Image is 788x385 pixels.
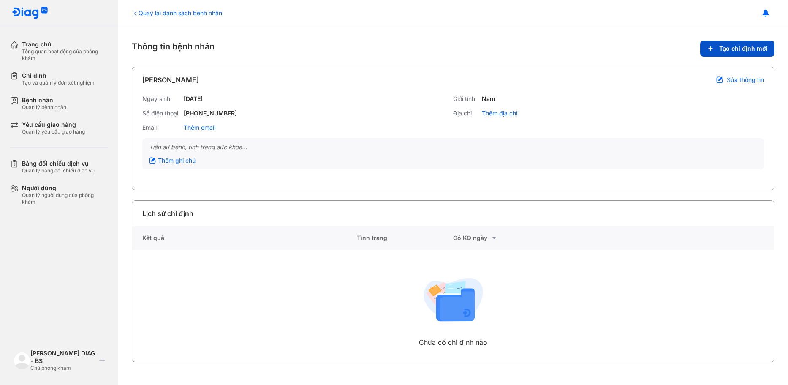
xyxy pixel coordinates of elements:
[132,41,774,57] div: Thông tin bệnh nhân
[22,121,85,128] div: Yêu cầu giao hàng
[482,95,495,103] div: Nam
[132,226,357,250] div: Kết quả
[22,79,95,86] div: Tạo và quản lý đơn xét nghiệm
[142,75,199,85] div: [PERSON_NAME]
[22,48,108,62] div: Tổng quan hoạt động của phòng khám
[142,208,193,218] div: Lịch sử chỉ định
[22,104,66,111] div: Quản lý bệnh nhân
[727,76,764,84] span: Sửa thông tin
[12,7,48,20] img: logo
[419,337,487,347] div: Chưa có chỉ định nào
[22,167,95,174] div: Quản lý bảng đối chiếu dịch vụ
[22,192,108,205] div: Quản lý người dùng của phòng khám
[184,109,237,117] div: [PHONE_NUMBER]
[149,157,196,164] div: Thêm ghi chú
[482,109,517,117] div: Thêm địa chỉ
[184,124,215,131] div: Thêm email
[22,96,66,104] div: Bệnh nhân
[453,109,478,117] div: Địa chỉ
[700,41,774,57] button: Tạo chỉ định mới
[142,124,180,131] div: Email
[149,143,757,151] div: Tiền sử bệnh, tình trạng sức khỏe...
[142,95,180,103] div: Ngày sinh
[22,72,95,79] div: Chỉ định
[132,8,222,17] div: Quay lại danh sách bệnh nhân
[719,45,768,52] span: Tạo chỉ định mới
[142,109,180,117] div: Số điện thoại
[184,95,203,103] div: [DATE]
[453,95,478,103] div: Giới tính
[22,41,108,48] div: Trang chủ
[14,352,30,369] img: logo
[22,160,95,167] div: Bảng đối chiếu dịch vụ
[357,226,453,250] div: Tình trạng
[453,233,549,243] div: Có KQ ngày
[30,365,96,371] div: Chủ phòng khám
[22,128,85,135] div: Quản lý yêu cầu giao hàng
[22,184,108,192] div: Người dùng
[30,350,96,365] div: [PERSON_NAME] DIAG - BS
